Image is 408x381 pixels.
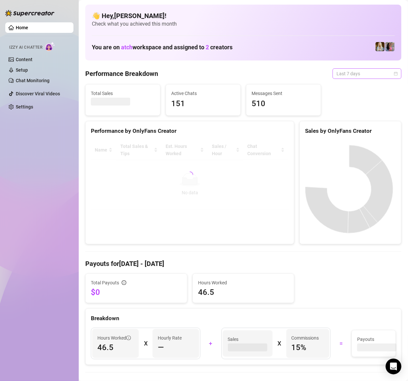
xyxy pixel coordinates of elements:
div: Performance by OnlyFans Creator [91,127,289,135]
span: 510 [252,98,316,110]
span: Active Chats [171,90,235,97]
a: Home [16,25,28,30]
a: Settings [16,104,33,109]
span: Payouts [357,336,390,343]
a: Setup [16,67,28,73]
h4: Payouts for [DATE] - [DATE] [85,259,401,268]
span: — [158,342,164,353]
img: Kleio [376,42,385,51]
span: Hours Worked [198,279,289,286]
div: Breakdown [91,314,396,323]
span: Sales [228,336,267,343]
span: Total Payouts [91,279,119,286]
span: info-circle [122,280,126,285]
div: X [144,338,147,349]
span: 15 % [292,342,324,353]
span: info-circle [126,336,131,340]
div: X [278,338,281,349]
article: Hourly Rate [158,334,182,342]
span: $0 [91,287,182,298]
img: AI Chatter [45,42,55,51]
span: Hours Worked [97,334,131,342]
span: Check what you achieved this month [92,20,395,28]
img: logo-BBDzfeDw.svg [5,10,54,16]
div: Open Intercom Messenger [386,359,401,374]
span: 151 [171,98,235,110]
h1: You are on workspace and assigned to creators [92,44,233,51]
a: Content [16,57,32,62]
div: + [204,338,217,349]
a: Chat Monitoring [16,78,50,83]
h4: 👋 Hey, [PERSON_NAME] ! [92,11,395,20]
h4: Performance Breakdown [85,69,158,78]
span: Total Sales [91,90,155,97]
article: Commissions [292,334,319,342]
span: calendar [394,72,398,76]
span: 46.5 [198,287,289,298]
span: Last 7 days [337,69,398,79]
span: Messages Sent [252,90,316,97]
img: Kota [385,42,395,51]
span: loading [187,172,193,178]
div: = [335,338,348,349]
a: Discover Viral Videos [16,91,60,96]
span: 2 [206,44,209,51]
span: 46.5 [97,342,133,353]
span: Izzy AI Chatter [9,44,42,51]
span: atch [121,44,133,51]
div: Sales by OnlyFans Creator [305,127,396,135]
